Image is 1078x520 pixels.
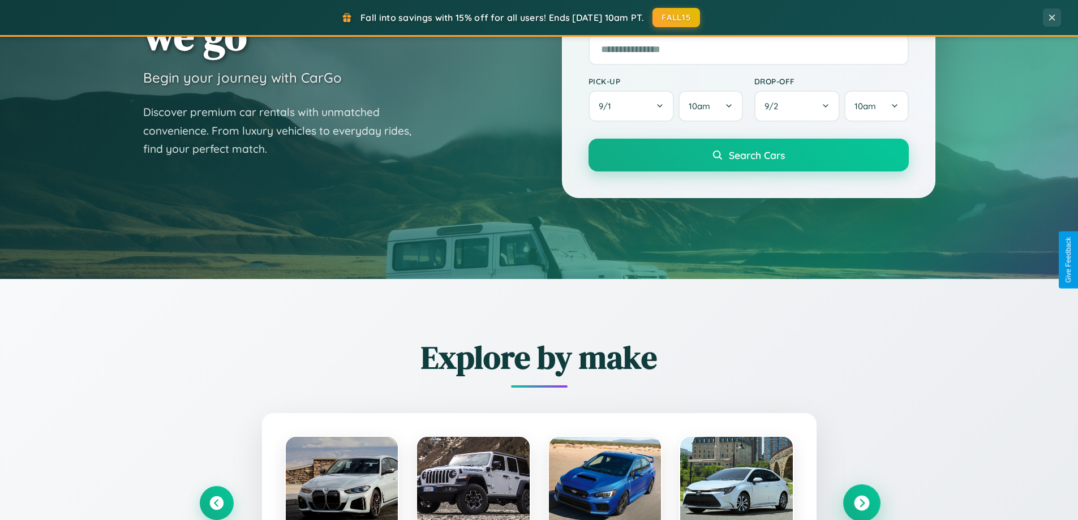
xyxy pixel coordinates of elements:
label: Drop-off [754,76,909,86]
button: 10am [678,91,742,122]
div: Give Feedback [1064,237,1072,283]
span: 10am [854,101,876,111]
button: 9/2 [754,91,840,122]
button: Search Cars [589,139,909,171]
span: Fall into savings with 15% off for all users! Ends [DATE] 10am PT. [360,12,644,23]
label: Pick-up [589,76,743,86]
span: 10am [689,101,710,111]
button: 10am [844,91,908,122]
p: Discover premium car rentals with unmatched convenience. From luxury vehicles to everyday rides, ... [143,103,426,158]
span: 9 / 1 [599,101,617,111]
button: FALL15 [652,8,700,27]
h2: Explore by make [200,336,879,379]
span: 9 / 2 [765,101,784,111]
span: Search Cars [729,149,785,161]
h3: Begin your journey with CarGo [143,69,342,86]
button: 9/1 [589,91,675,122]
